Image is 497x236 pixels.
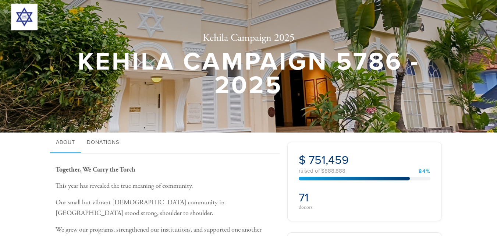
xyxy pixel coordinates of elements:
[81,133,125,153] a: Donations
[299,153,306,167] span: $
[50,133,81,153] a: About
[299,191,362,205] h2: 71
[299,168,430,174] div: raised of $888,888
[299,205,362,210] div: donors
[11,4,38,30] img: 300x300_JWB%20logo.png
[56,197,276,219] p: Our small but vibrant [DEMOGRAPHIC_DATA] community in [GEOGRAPHIC_DATA] stood strong, shoulder to...
[76,32,422,45] h2: Kehila Campaign 2025
[56,181,276,191] p: This year has revealed the true meaning of community.
[56,165,135,174] b: Together, We Carry the Torch
[309,153,349,167] span: 751,459
[419,169,430,174] div: 84%
[76,50,422,98] h1: Kehila Campaign 5786 - 2025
